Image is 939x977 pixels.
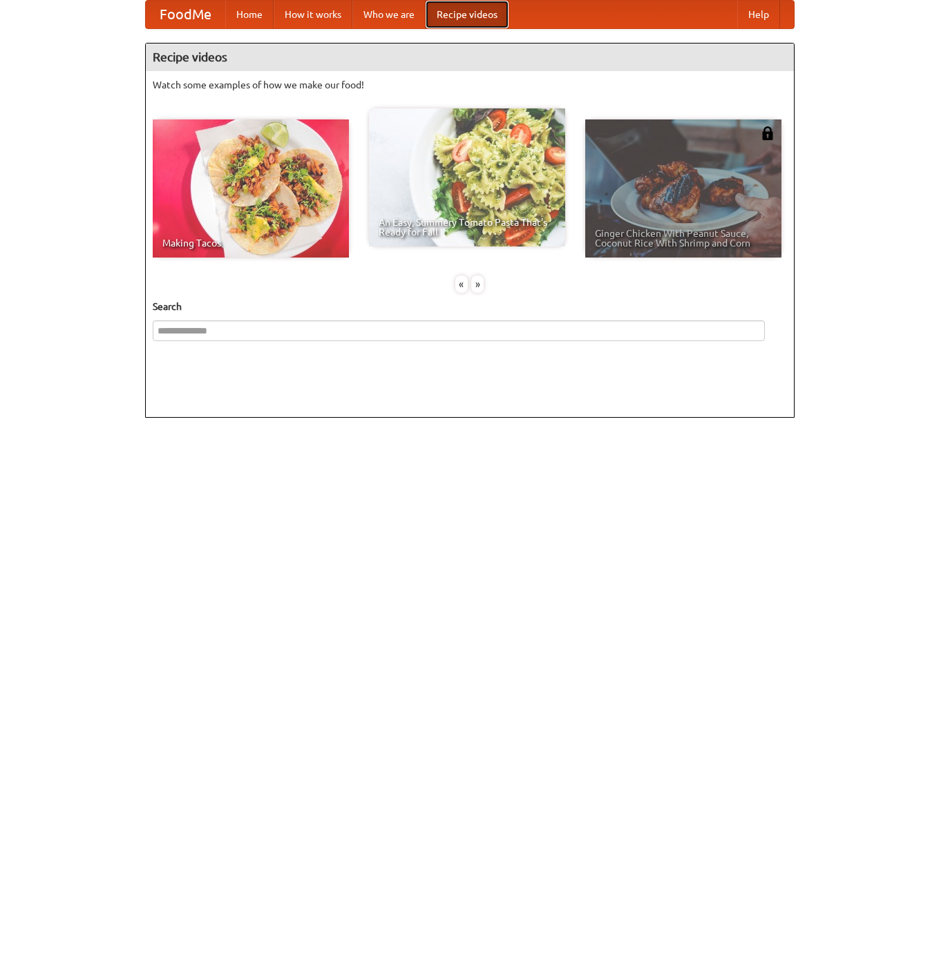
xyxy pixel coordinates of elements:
div: » [471,275,484,293]
a: Who we are [352,1,426,28]
a: How it works [274,1,352,28]
img: 483408.png [761,126,775,140]
a: An Easy, Summery Tomato Pasta That's Ready for Fall [369,108,565,246]
a: Recipe videos [426,1,509,28]
a: Home [225,1,274,28]
div: « [455,275,468,293]
span: An Easy, Summery Tomato Pasta That's Ready for Fall [379,217,556,237]
span: Making Tacos [162,238,339,248]
p: Watch some examples of how we make our food! [153,78,787,92]
a: Help [737,1,780,28]
a: Making Tacos [153,119,349,258]
a: FoodMe [146,1,225,28]
h4: Recipe videos [146,43,794,71]
h5: Search [153,300,787,313]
